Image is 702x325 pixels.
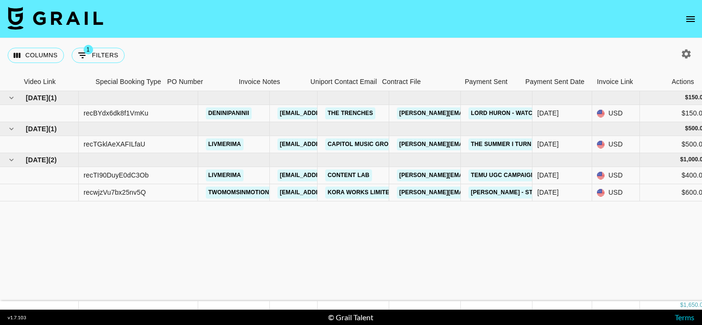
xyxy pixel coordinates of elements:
[5,122,18,136] button: hide children
[468,138,693,150] a: The Summer I Turn Pretty - [PERSON_NAME] + Who's your Boyfriend
[397,187,553,199] a: [PERSON_NAME][EMAIL_ADDRESS][DOMAIN_NAME]
[8,315,26,321] div: v 1.7.103
[239,73,280,91] div: Invoice Notes
[8,7,103,30] img: Grail Talent
[206,107,252,119] a: deninipaninii
[685,125,689,133] div: $
[537,108,559,118] div: Jul '25
[26,124,48,134] span: [DATE]
[537,188,559,197] div: Sep '25
[26,155,48,165] span: [DATE]
[525,73,585,91] div: Payment Sent Date
[84,108,149,118] div: recBYdx6dk8f1VmKu
[96,73,161,91] div: Special Booking Type
[26,93,48,103] span: [DATE]
[672,73,694,91] div: Actions
[277,138,433,150] a: [EMAIL_ADDRESS][PERSON_NAME][DOMAIN_NAME]
[685,94,689,102] div: $
[592,167,640,184] div: USD
[597,73,633,91] div: Invoice Link
[592,105,640,122] div: USD
[397,169,553,181] a: [PERSON_NAME][EMAIL_ADDRESS][DOMAIN_NAME]
[162,73,234,91] div: PO Number
[325,138,399,150] a: Capitol Music Group
[48,124,57,134] span: ( 1 )
[277,107,433,119] a: [EMAIL_ADDRESS][PERSON_NAME][DOMAIN_NAME]
[397,138,553,150] a: [PERSON_NAME][EMAIL_ADDRESS][DOMAIN_NAME]
[592,136,640,153] div: USD
[84,45,93,54] span: 1
[5,153,18,167] button: hide children
[325,187,396,199] a: KORA WORKS LIMITED
[84,139,145,149] div: recTGklAeXAFILfaU
[91,73,162,91] div: Special Booking Type
[397,107,553,119] a: [PERSON_NAME][EMAIL_ADDRESS][DOMAIN_NAME]
[24,73,56,91] div: Video Link
[84,188,146,197] div: recwjzVu7bx25nv5Q
[325,107,375,119] a: The Trenches
[5,91,18,105] button: hide children
[8,48,64,63] button: Select columns
[206,138,244,150] a: livmerima
[537,170,559,180] div: Sep '25
[48,155,57,165] span: ( 2 )
[377,73,449,91] div: Contract File
[521,73,592,91] div: Payment Sent Date
[234,73,306,91] div: Invoice Notes
[675,313,694,322] a: Terms
[664,73,702,91] div: Actions
[468,187,592,199] a: [PERSON_NAME] - Stay | Sound Promo
[680,301,683,309] div: $
[277,187,433,199] a: [EMAIL_ADDRESS][PERSON_NAME][DOMAIN_NAME]
[537,139,559,149] div: Aug '25
[19,73,91,91] div: Video Link
[328,313,373,322] div: © Grail Talent
[206,187,272,199] a: twomomsinmotion
[310,73,377,91] div: Uniport Contact Email
[167,73,203,91] div: PO Number
[465,73,508,91] div: Payment Sent
[592,73,664,91] div: Invoice Link
[468,107,560,119] a: Lord Huron - Watch Me Go
[680,156,683,164] div: $
[277,169,433,181] a: [EMAIL_ADDRESS][PERSON_NAME][DOMAIN_NAME]
[84,170,149,180] div: recTI90DuyE0dC3Ob
[306,73,377,91] div: Uniport Contact Email
[325,169,372,181] a: Content Lab
[449,73,521,91] div: Payment Sent
[468,169,620,181] a: Temu UGC campaign for [DEMOGRAPHIC_DATA]
[206,169,244,181] a: livmerima
[72,48,125,63] button: Show filters
[592,184,640,201] div: USD
[48,93,57,103] span: ( 1 )
[681,10,700,29] button: open drawer
[382,73,421,91] div: Contract File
